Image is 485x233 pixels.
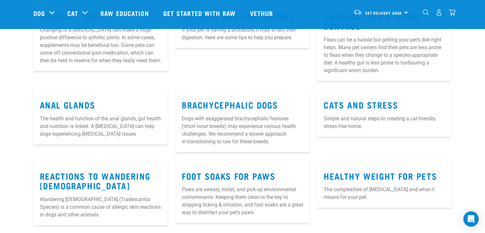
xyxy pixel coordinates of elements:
span: Set Delivery Area [365,12,402,14]
a: Healthy Weight for Pets [324,173,437,178]
img: van-moving.png [353,9,362,15]
a: Cat [67,8,78,18]
a: Reactions to Wandering [DEMOGRAPHIC_DATA] [40,173,151,188]
p: Simple and natural steps to creating a cat-friendly, stress-free home. [324,115,445,130]
p: Paws are sweaty, moist, and pick up environmental contaminants. Keeping them clean is the key to ... [182,186,303,216]
p: The health and function of the anal glands, gut health and nutrition is linked. A [MEDICAL_DATA] ... [40,115,161,138]
a: Foot Soaks for Paws [182,173,275,178]
a: Cats and Stress [324,102,398,107]
p: Wandering [DEMOGRAPHIC_DATA] (Tradescantia Species) is a common cause of allergic skin reactions ... [40,196,161,219]
p: Fleas can be a hassle but getting your pet's diet right helps. Many pet owners find their pets ar... [324,36,445,74]
p: Dogs with exaggerated brachycephalic features (‘short nose’ breeds) may experience various health... [182,115,303,146]
a: Brachycephalic Dogs [182,102,278,107]
p: Changing to a [MEDICAL_DATA] can make a huge positive difference to arthritic joints. In some cas... [40,26,161,64]
p: If your pet is having a procedure, it may affect their digestion. Here are some tips to help you ... [182,26,303,41]
img: home-icon-1@2x.png [423,9,429,15]
img: user.png [436,9,442,16]
a: Get started with Raw [157,0,244,26]
div: Open Intercom Messenger [463,211,479,227]
p: The complexities of [MEDICAL_DATA] and what it means for your pet. [324,186,445,201]
a: Anal Glands [40,102,95,107]
img: home-icon@2x.png [449,9,455,16]
a: Vethub [244,0,281,26]
a: Raw Education [94,0,157,26]
a: Dog [33,8,45,18]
